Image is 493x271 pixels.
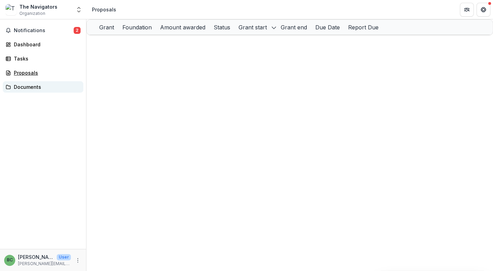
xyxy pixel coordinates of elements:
div: Proposals [92,6,116,13]
div: Grant start [234,20,277,35]
div: The Navigators [19,3,57,10]
div: Tasks [14,55,78,62]
div: Amount awarded [156,23,210,31]
a: Documents [3,81,83,93]
div: Status [210,20,234,35]
div: Status [210,23,234,31]
div: Grant [95,20,118,35]
button: Open entity switcher [74,3,84,17]
div: Due Date [311,23,344,31]
div: Brad Cummins [7,258,13,262]
p: User [57,254,71,260]
div: Grant end [277,20,311,35]
div: Proposals [14,69,78,76]
div: Due Date [311,20,344,35]
p: [PERSON_NAME][EMAIL_ADDRESS][PERSON_NAME][DOMAIN_NAME] [18,261,71,267]
a: Tasks [3,53,83,64]
span: 2 [74,27,81,34]
button: Partners [460,3,474,17]
div: Foundation [118,20,156,35]
div: Grant end [277,23,311,31]
div: Foundation [118,23,156,31]
img: The Navigators [6,4,17,15]
div: Grant start [234,23,271,31]
button: More [74,256,82,264]
svg: sorted descending [271,25,277,30]
div: Grant [95,23,118,31]
div: Report Due [344,20,383,35]
div: Report Due [344,23,383,31]
a: Dashboard [3,39,83,50]
div: Dashboard [14,41,78,48]
p: [PERSON_NAME] [18,253,54,261]
span: Organization [19,10,45,17]
button: Get Help [476,3,490,17]
button: Notifications2 [3,25,83,36]
div: Amount awarded [156,20,210,35]
a: Proposals [3,67,83,78]
nav: breadcrumb [89,4,119,15]
div: Documents [14,83,78,91]
span: Notifications [14,28,74,34]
